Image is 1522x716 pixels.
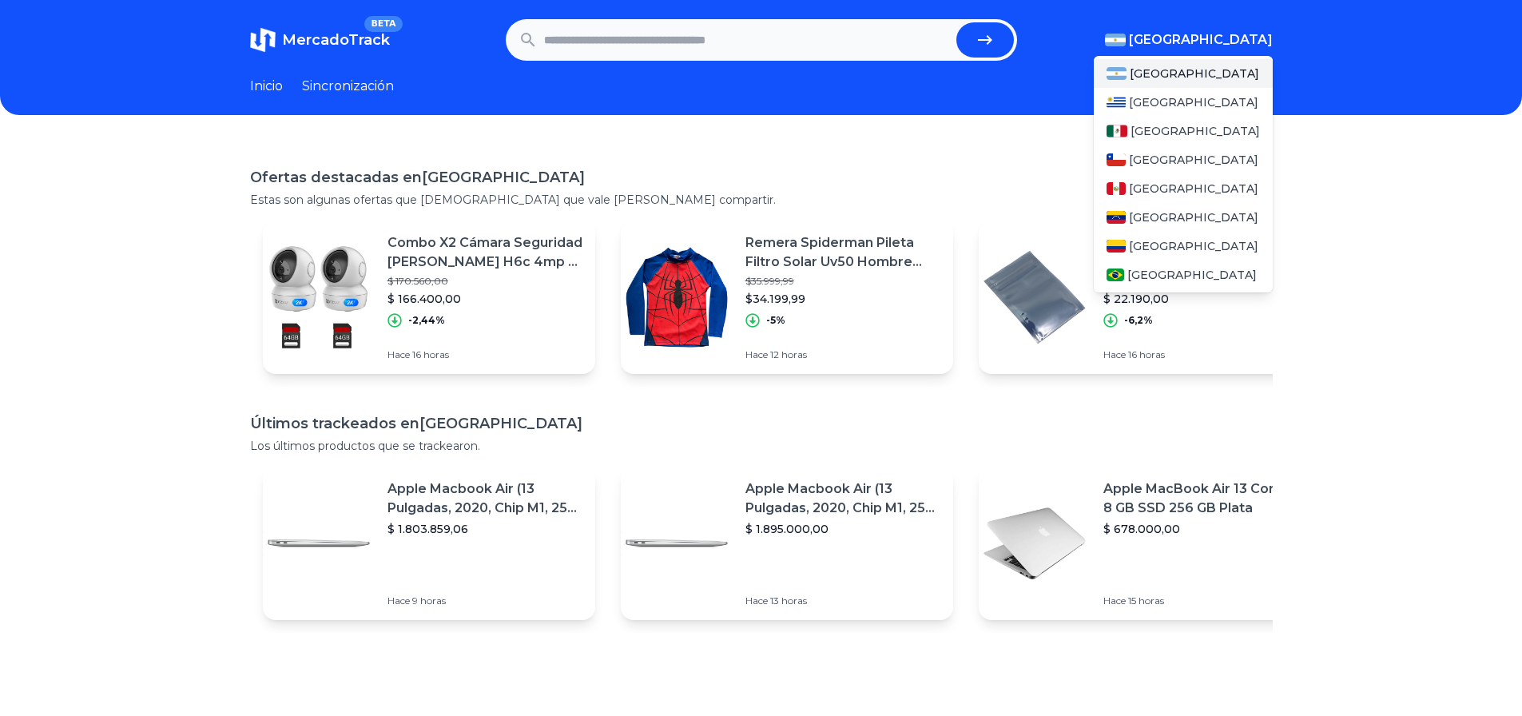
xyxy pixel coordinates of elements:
[1103,595,1126,607] font: Hace
[979,467,1311,620] a: Imagen destacadaApple MacBook Air 13 Core I5 ​​8 GB SSD 256 GB Plata$ 678.000,00Hace 15 horas
[1107,153,1126,166] img: Chile
[250,169,422,186] font: Ofertas destacadas en
[1128,595,1164,607] font: 15 horas
[1107,125,1127,137] img: México
[1130,66,1259,81] font: [GEOGRAPHIC_DATA]
[745,348,768,360] font: Hace
[1107,96,1126,109] img: Uruguay
[1131,124,1260,138] font: [GEOGRAPHIC_DATA]
[745,292,805,306] font: $34.199,99
[621,487,733,599] img: Imagen destacada
[745,275,794,287] font: $35.999,99
[1107,67,1127,80] img: Argentina
[770,348,807,360] font: 12 horas
[263,241,375,353] img: Imagen destacada
[745,595,768,607] font: Hace
[302,78,394,93] font: Sincronización
[1129,181,1258,196] font: [GEOGRAPHIC_DATA]
[766,314,785,326] font: -5%
[387,292,461,306] font: $ 166.400,00
[387,481,577,554] font: Apple Macbook Air (13 Pulgadas, 2020, Chip M1, 256 Gb De Ssd, 8 Gb De Ram) - Plata
[1129,32,1273,47] font: [GEOGRAPHIC_DATA]
[1094,59,1273,88] a: Argentina[GEOGRAPHIC_DATA]
[250,439,480,453] font: Los últimos productos que se trackearon.
[387,595,410,607] font: Hace
[1129,210,1258,225] font: [GEOGRAPHIC_DATA]
[621,241,733,353] img: Imagen destacada
[408,314,445,326] font: -2,44%
[1107,240,1126,253] img: Colombia
[1129,95,1258,109] font: [GEOGRAPHIC_DATA]
[1105,30,1273,50] button: [GEOGRAPHIC_DATA]
[387,275,448,287] font: $ 170.560,00
[770,595,807,607] font: 13 horas
[979,241,1091,353] img: Imagen destacada
[371,18,395,29] font: BETA
[1105,34,1126,46] img: Argentina
[412,348,449,360] font: 16 horas
[745,481,935,554] font: Apple Macbook Air (13 Pulgadas, 2020, Chip M1, 256 Gb De Ssd, 8 Gb De Ram) - Plata
[979,487,1091,599] img: Imagen destacada
[979,221,1311,374] a: Imagen destacadaX500 Bolsas Antiestaticas Cierre Cremallera 7x11 Cm Electronica$ 23.655,50$ 22.19...
[1124,314,1153,326] font: -6,2%
[422,169,585,186] font: [GEOGRAPHIC_DATA]
[1128,348,1165,360] font: 16 horas
[1107,268,1125,281] img: Brasil
[621,221,953,374] a: Imagen destacadaRemera Spiderman Pileta Filtro Solar Uv50 Hombre [PERSON_NAME] Larga$35.999,99$34...
[745,522,829,536] font: $ 1.895.000,00
[1094,88,1273,117] a: Uruguay[GEOGRAPHIC_DATA]
[250,78,283,93] font: Inicio
[1103,481,1298,515] font: Apple MacBook Air 13 Core I5 ​​8 GB SSD 256 GB Plata
[1129,153,1258,167] font: [GEOGRAPHIC_DATA]
[263,221,595,374] a: Imagen destacadaCombo X2 Cámara Seguridad [PERSON_NAME] H6c 4mp + Memoria 64gb$ 170.560,00$ 166.4...
[1103,522,1180,536] font: $ 678.000,00
[621,467,953,620] a: Imagen destacadaApple Macbook Air (13 Pulgadas, 2020, Chip M1, 256 Gb De Ssd, 8 Gb De Ram) - Plat...
[1094,145,1273,174] a: Chile[GEOGRAPHIC_DATA]
[263,467,595,620] a: Imagen destacadaApple Macbook Air (13 Pulgadas, 2020, Chip M1, 256 Gb De Ssd, 8 Gb De Ram) - Plat...
[412,595,446,607] font: 9 horas
[745,235,922,288] font: Remera Spiderman Pileta Filtro Solar Uv50 Hombre [PERSON_NAME] Larga
[250,27,390,53] a: MercadoTrackBETA
[1094,203,1273,232] a: Venezuela[GEOGRAPHIC_DATA]
[419,415,582,432] font: [GEOGRAPHIC_DATA]
[1094,261,1273,289] a: Brasil[GEOGRAPHIC_DATA]
[250,415,419,432] font: Últimos trackeados en
[1094,117,1273,145] a: México[GEOGRAPHIC_DATA]
[1094,232,1273,261] a: Colombia[GEOGRAPHIC_DATA]
[263,487,375,599] img: Imagen destacada
[1127,268,1257,282] font: [GEOGRAPHIC_DATA]
[250,27,276,53] img: MercadoTrack
[1094,174,1273,203] a: Perú[GEOGRAPHIC_DATA]
[1129,239,1258,253] font: [GEOGRAPHIC_DATA]
[387,348,410,360] font: Hace
[302,77,394,96] a: Sincronización
[1107,182,1126,195] img: Perú
[250,77,283,96] a: Inicio
[387,235,582,288] font: Combo X2 Cámara Seguridad [PERSON_NAME] H6c 4mp + Memoria 64gb
[282,31,390,49] font: MercadoTrack
[1103,292,1169,306] font: $ 22.190,00
[387,522,468,536] font: $ 1.803.859,06
[1107,211,1126,224] img: Venezuela
[250,193,776,207] font: Estas son algunas ofertas que [DEMOGRAPHIC_DATA] que vale [PERSON_NAME] compartir.
[1103,348,1126,360] font: Hace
